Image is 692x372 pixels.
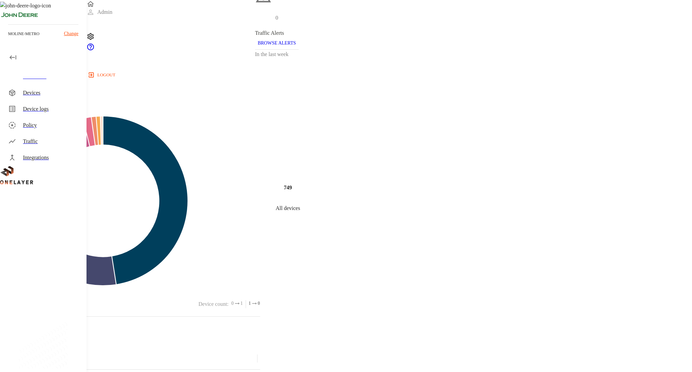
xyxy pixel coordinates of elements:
[86,70,118,80] button: logout
[241,300,243,307] span: 1
[86,46,95,52] span: Support Portal
[258,300,260,307] span: 0
[198,300,228,308] p: Device count :
[86,46,95,52] a: onelayer-support
[97,8,112,16] p: Admin
[231,300,234,307] span: 0
[284,184,292,192] h4: 749
[86,70,692,80] a: logout
[249,300,251,307] span: 1
[276,204,300,212] p: All devices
